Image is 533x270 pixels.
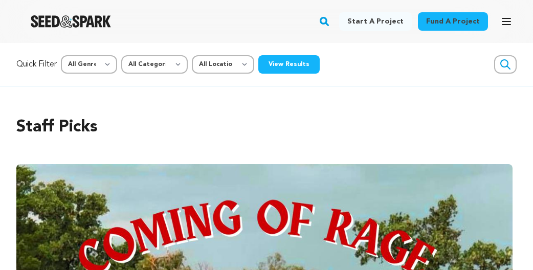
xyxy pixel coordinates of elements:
button: View Results [258,55,320,74]
img: Seed&Spark Logo Dark Mode [31,15,111,28]
a: Seed&Spark Homepage [31,15,111,28]
h2: Staff Picks [16,115,517,140]
a: Fund a project [418,12,488,31]
p: Quick Filter [16,58,57,71]
a: Start a project [339,12,412,31]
